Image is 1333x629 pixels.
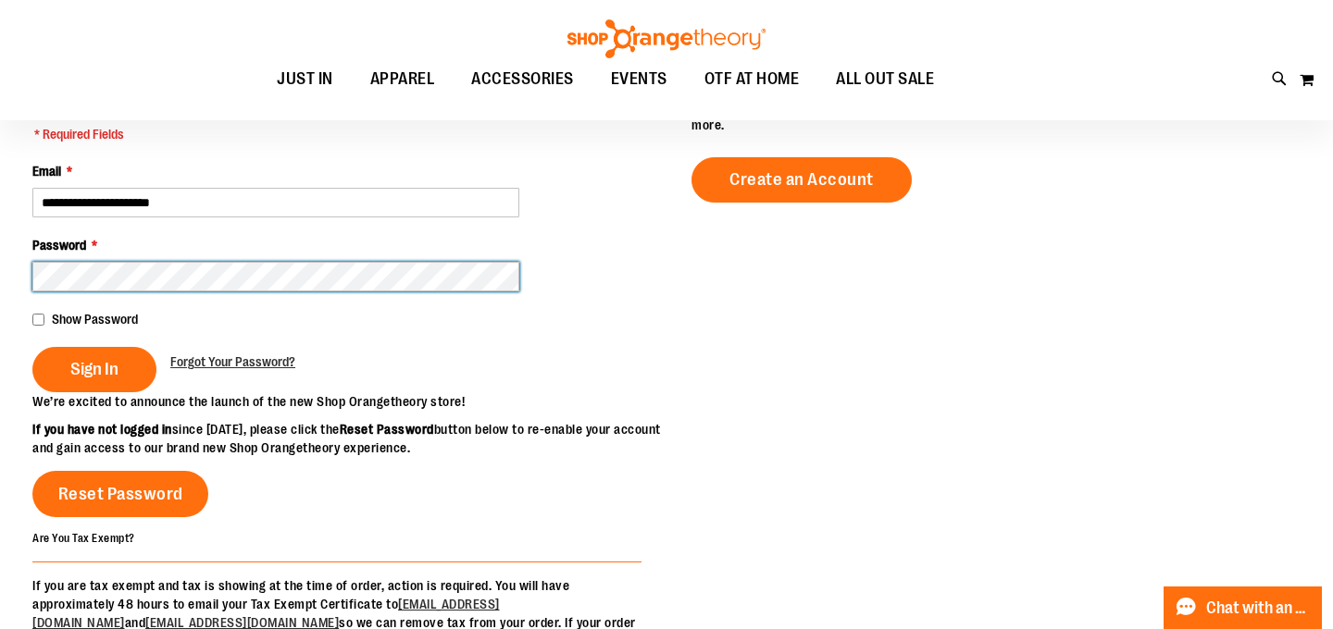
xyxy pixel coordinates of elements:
legend: If you have an account, sign in with your email address. [32,97,328,143]
span: Sign In [70,359,118,379]
strong: Reset Password [340,422,434,437]
a: Create an Account [691,157,912,203]
span: ALL OUT SALE [836,58,934,100]
span: ACCESSORIES [471,58,574,100]
span: Forgot Your Password? [170,354,295,369]
span: Create an Account [729,169,874,190]
a: Reset Password [32,471,208,517]
span: JUST IN [277,58,333,100]
button: Sign In [32,347,156,392]
span: Reset Password [58,484,183,504]
span: Chat with an Expert [1206,599,1311,617]
p: since [DATE], please click the button below to re-enable your account and gain access to our bran... [32,420,666,457]
span: Password [32,238,86,253]
span: Show Password [52,312,138,327]
span: APPAREL [370,58,435,100]
img: Shop Orangetheory [565,19,768,58]
button: Chat with an Expert [1164,586,1323,629]
a: Forgot Your Password? [170,352,295,371]
span: Email [32,164,61,179]
strong: If you have not logged in [32,422,172,437]
p: We’re excited to announce the launch of the new Shop Orangetheory store! [32,392,666,411]
span: EVENTS [611,58,667,100]
span: * Required Fields [34,125,326,143]
strong: Are You Tax Exempt? [32,532,135,545]
span: OTF AT HOME [704,58,800,100]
